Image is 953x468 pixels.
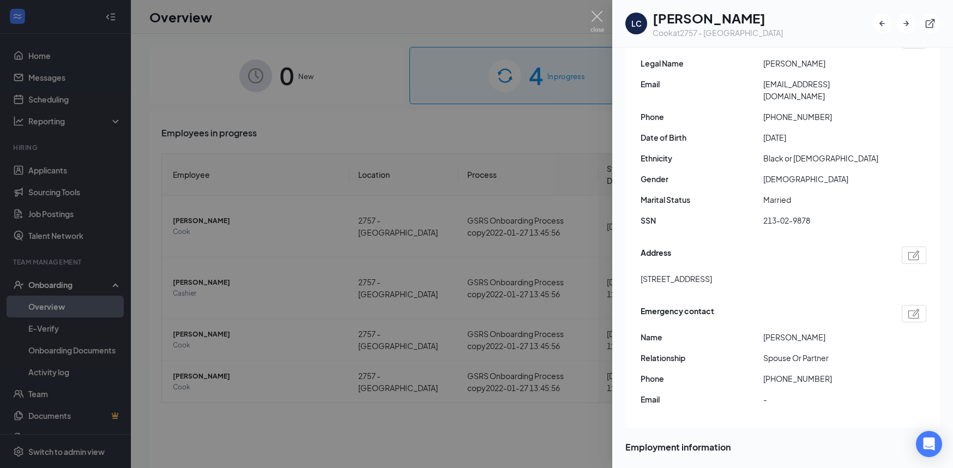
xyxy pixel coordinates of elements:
div: LC [631,18,642,29]
span: [EMAIL_ADDRESS][DOMAIN_NAME] [763,78,886,102]
div: Open Intercom Messenger [916,431,942,457]
span: - [763,393,886,405]
span: [DEMOGRAPHIC_DATA] [763,173,886,185]
span: SSN [641,214,763,226]
span: Spouse Or Partner [763,352,886,364]
span: [DATE] [763,131,886,143]
span: Email [641,393,763,405]
span: Legal Name [641,57,763,69]
span: Name [641,331,763,343]
button: ExternalLink [920,14,940,33]
span: Emergency contact [641,305,714,322]
h1: [PERSON_NAME] [653,9,783,27]
span: Marital Status [641,194,763,206]
div: Cook at 2757 - [GEOGRAPHIC_DATA] [653,27,783,38]
button: ArrowLeftNew [872,14,892,33]
span: [PERSON_NAME] [763,331,886,343]
span: Email [641,78,763,90]
span: 213-02-9878 [763,214,886,226]
span: Phone [641,111,763,123]
span: Address [641,247,671,264]
span: Gender [641,173,763,185]
span: Date of Birth [641,131,763,143]
button: ArrowRight [896,14,916,33]
span: [PHONE_NUMBER] [763,373,886,385]
svg: ArrowLeftNew [877,18,888,29]
span: Phone [641,373,763,385]
span: [STREET_ADDRESS] [641,273,712,285]
span: Ethnicity [641,152,763,164]
span: Black or [DEMOGRAPHIC_DATA] [763,152,886,164]
svg: ArrowRight [901,18,912,29]
span: [PHONE_NUMBER] [763,111,886,123]
span: [PERSON_NAME] [763,57,886,69]
svg: ExternalLink [925,18,936,29]
span: Employment information [625,440,940,454]
span: Married [763,194,886,206]
span: Relationship [641,352,763,364]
